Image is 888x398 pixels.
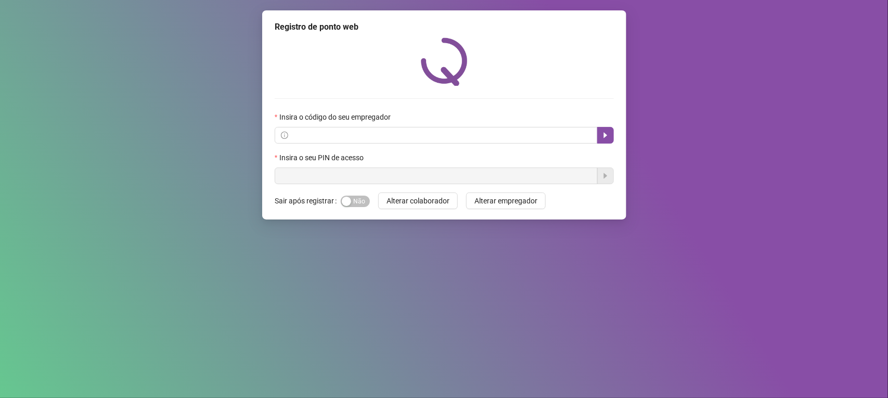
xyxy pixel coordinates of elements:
button: Alterar colaborador [378,192,458,209]
span: caret-right [601,131,610,139]
span: Alterar colaborador [387,195,449,207]
img: QRPoint [421,37,468,86]
div: Registro de ponto web [275,21,614,33]
span: info-circle [281,132,288,139]
span: Alterar empregador [474,195,537,207]
label: Insira o seu PIN de acesso [275,152,370,163]
label: Sair após registrar [275,192,341,209]
button: Alterar empregador [466,192,546,209]
label: Insira o código do seu empregador [275,111,397,123]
